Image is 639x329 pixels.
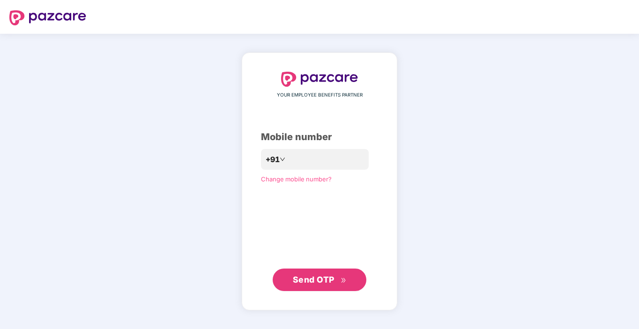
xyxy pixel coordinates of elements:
div: Mobile number [261,130,378,144]
span: double-right [341,277,347,284]
span: YOUR EMPLOYEE BENEFITS PARTNER [277,91,363,99]
img: logo [9,10,86,25]
img: logo [281,72,358,87]
a: Change mobile number? [261,175,332,183]
span: down [280,157,285,162]
span: Send OTP [293,275,334,284]
span: +91 [266,154,280,165]
button: Send OTPdouble-right [273,269,366,291]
